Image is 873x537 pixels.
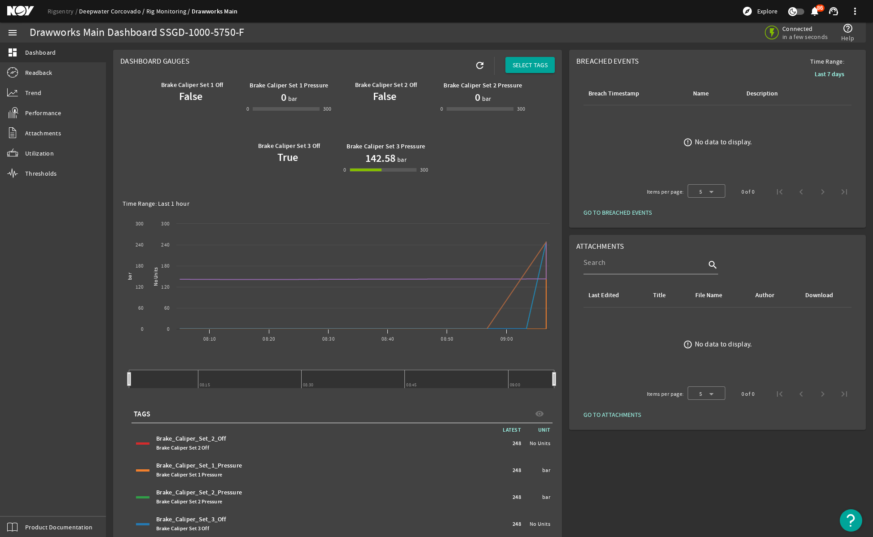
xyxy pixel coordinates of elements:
span: Dashboard Gauges [120,56,189,66]
div: No data to display. [695,340,752,349]
span: GO TO BREACHED EVENTS [583,208,652,217]
span: Explore [757,7,777,16]
div: 300 [420,165,429,174]
text: 60 [138,305,144,312]
span: Readback [25,68,52,77]
b: Brake Caliper Set 3 Pressure [347,142,425,151]
span: Utilization [25,149,54,158]
button: 86 [810,7,819,16]
b: Brake Caliper Set 2 Pressure [443,81,522,90]
mat-icon: error_outline [683,138,693,147]
text: 08:10 [203,336,216,342]
b: Brake Caliper Set 2 Off [355,81,417,89]
b: Last 7 days [815,70,844,78]
input: Search [583,257,706,268]
span: LATEST [503,426,526,433]
span: GO TO ATTACHMENTS [583,410,641,419]
div: Download [805,290,833,300]
span: Dashboard [25,48,56,57]
span: bar [542,466,550,475]
mat-icon: support_agent [828,6,839,17]
span: Help [841,34,854,43]
text: 60 [164,305,170,312]
div: Brake_Caliper_Set_1_Pressure [156,461,268,479]
span: Performance [25,108,61,117]
span: Brake Caliper Set 2 Off [156,444,209,451]
div: Items per page: [647,187,684,196]
span: No Units [530,439,550,448]
div: Title [652,290,683,300]
span: Trend [25,88,41,97]
b: False [179,89,202,104]
text: 09:00 [500,336,513,342]
div: Name [693,89,709,99]
text: 0 [167,326,170,333]
text: 08:50 [441,336,453,342]
span: in a few seconds [782,33,828,41]
b: True [277,150,298,165]
span: SELECT TAGS [513,61,548,69]
span: Time Range: [803,57,851,66]
span: TAGS [134,410,150,419]
div: 300 [517,104,526,113]
a: Deepwater Corcovado [79,7,146,15]
div: 0 of 0 [741,390,755,398]
b: Brake Caliper Set 3 Off [258,142,320,150]
mat-icon: dashboard [7,47,18,58]
span: bar [480,94,491,103]
a: Rigsentry [48,7,79,15]
text: 300 [136,221,144,227]
span: Attachments [25,129,61,138]
button: SELECT TAGS [505,57,555,73]
b: False [373,89,396,104]
button: more_vert [844,0,866,22]
button: GO TO BREACHED EVENTS [576,204,659,221]
text: 120 [136,284,144,290]
span: Product Documentation [25,523,92,532]
svg: Chart title [120,210,554,349]
text: 08:40 [382,336,394,342]
i: search [707,260,718,270]
span: 248 [513,466,521,475]
div: Last Edited [587,290,641,300]
span: Thresholds [25,169,57,178]
div: Brake_Caliper_Set_2_Pressure [156,488,268,506]
div: Author [755,290,774,300]
div: 0 [440,104,443,113]
span: No Units [530,520,550,528]
div: 0 [246,104,249,113]
div: Breach Timestamp [588,89,639,99]
div: Drawworks Main Dashboard SSGD-1000-5750-F [30,28,244,37]
div: No data to display. [695,138,752,147]
span: Breached Events [576,56,639,66]
a: Drawworks Main [192,7,238,16]
span: UNIT [526,425,553,434]
div: 0 of 0 [741,187,755,196]
a: Rig Monitoring [146,7,192,15]
div: Title [653,290,666,300]
div: File Name [694,290,743,300]
div: Items per page: [647,390,684,398]
mat-icon: error_outline [683,340,693,349]
text: No Units [153,267,159,286]
span: bar [286,94,298,103]
span: bar [542,493,550,502]
div: File Name [695,290,722,300]
mat-icon: notifications [809,6,820,17]
text: 08:20 [263,336,275,342]
span: Brake Caliper Set 1 Pressure [156,471,222,478]
button: Last 7 days [807,66,851,82]
span: 248 [513,439,521,448]
h1: 142.58 [365,151,395,165]
text: 180 [161,263,170,269]
text: 120 [161,284,170,290]
span: Brake Caliper Set 2 Pressure [156,498,222,505]
text: bar [127,273,133,280]
span: bar [395,155,407,164]
button: Open Resource Center [840,509,862,532]
text: 0 [141,326,144,333]
span: Connected [782,25,828,33]
div: Time Range: Last 1 hour [123,199,553,208]
div: Author [754,290,793,300]
div: Brake_Caliper_Set_3_Off [156,515,268,533]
